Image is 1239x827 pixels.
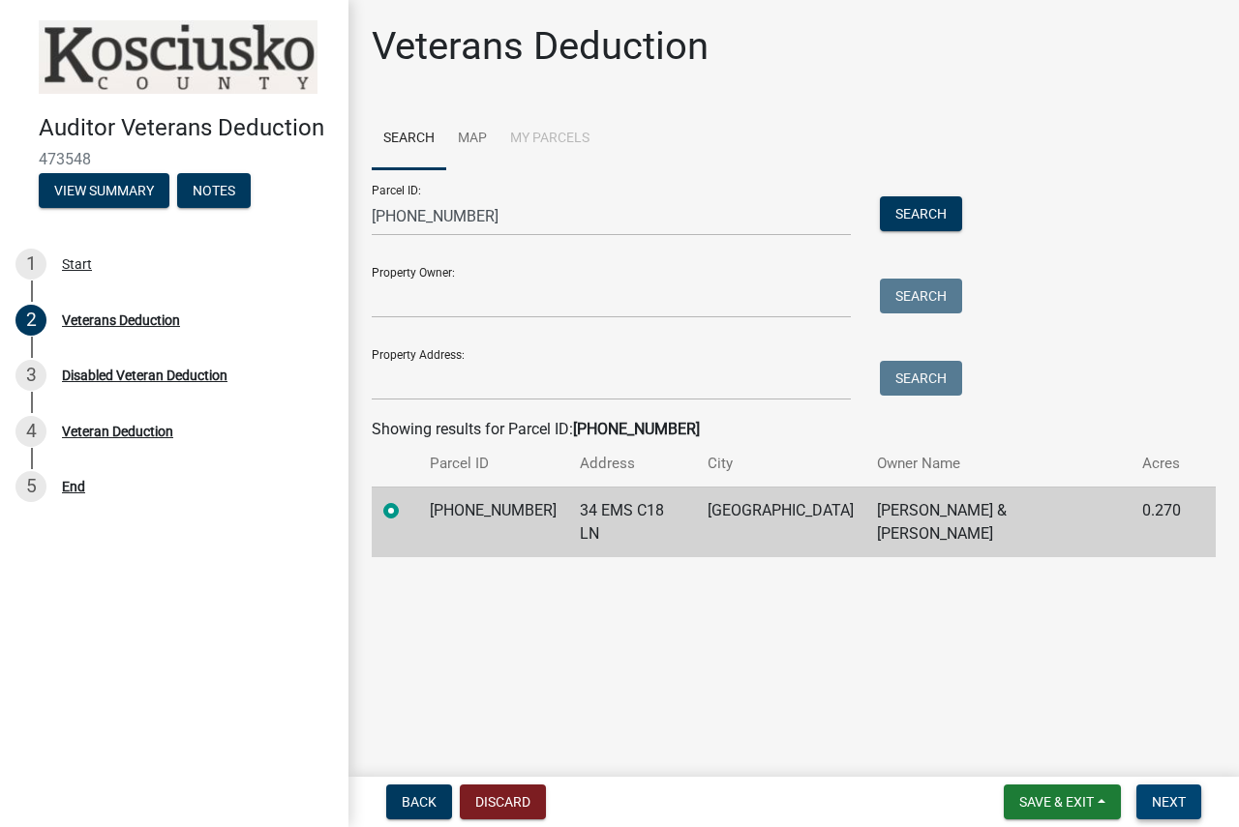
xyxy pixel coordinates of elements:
th: Owner Name [865,441,1131,487]
button: View Summary [39,173,169,208]
th: Address [568,441,696,487]
div: Start [62,257,92,271]
button: Notes [177,173,251,208]
a: Search [372,108,446,170]
th: Parcel ID [418,441,568,487]
span: Next [1152,794,1186,810]
button: Search [880,279,962,313]
button: Back [386,784,452,819]
span: Back [402,794,437,810]
td: [GEOGRAPHIC_DATA] [696,487,865,557]
div: Veteran Deduction [62,425,173,438]
td: [PERSON_NAME] & [PERSON_NAME] [865,487,1131,557]
div: Showing results for Parcel ID: [372,418,1216,441]
span: Save & Exit [1019,794,1094,810]
td: [PHONE_NUMBER] [418,487,568,557]
div: Disabled Veteran Deduction [62,369,227,382]
button: Save & Exit [1004,784,1121,819]
div: 1 [15,249,46,280]
td: 34 EMS C18 LN [568,487,696,557]
button: Next [1136,784,1201,819]
wm-modal-confirm: Notes [177,184,251,199]
div: End [62,480,85,493]
button: Discard [460,784,546,819]
div: 2 [15,305,46,336]
img: Kosciusko County, Indiana [39,20,317,94]
button: Search [880,196,962,231]
div: 3 [15,360,46,391]
div: Veterans Deduction [62,313,180,327]
a: Map [446,108,499,170]
td: 0.270 [1131,487,1193,557]
h1: Veterans Deduction [372,23,709,70]
div: 4 [15,416,46,447]
wm-modal-confirm: Summary [39,184,169,199]
div: 5 [15,471,46,502]
th: Acres [1131,441,1193,487]
h4: Auditor Veterans Deduction [39,114,333,142]
button: Search [880,361,962,396]
th: City [696,441,865,487]
span: 473548 [39,150,310,168]
strong: [PHONE_NUMBER] [573,420,700,438]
